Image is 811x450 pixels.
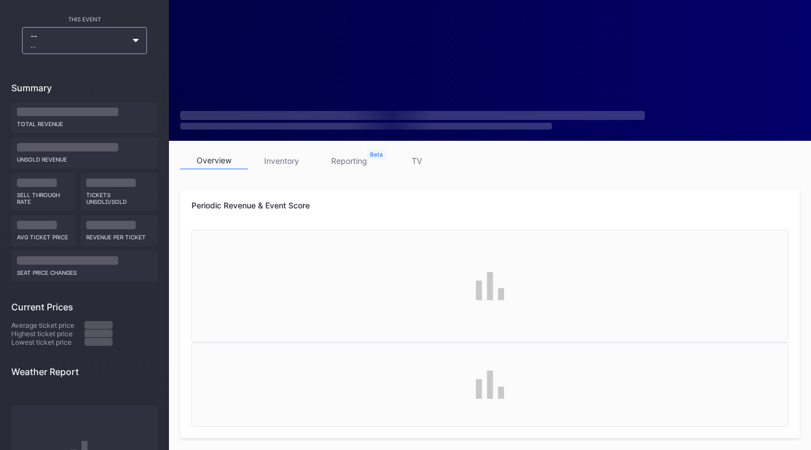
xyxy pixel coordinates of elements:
div: Lowest ticket price [11,338,84,346]
div: Current Prices [11,301,158,313]
div: Weather Report [11,366,158,377]
div: Average ticket price [11,321,84,329]
div: Avg ticket price [17,229,70,240]
div: Unsold Revenue [17,152,152,163]
div: seat price changes [17,265,152,276]
a: TV [383,152,451,170]
div: Tickets Unsold/Sold [86,187,153,205]
a: inventory [248,152,315,170]
div: This Event [11,16,158,23]
div: Total Revenue [17,116,152,127]
a: overview [180,152,248,170]
a: reporting [315,152,383,170]
div: -- [30,43,127,50]
div: Periodic Revenue & Event Score [191,201,788,210]
div: Highest ticket price [11,329,84,338]
div: Summary [11,82,158,93]
div: -- [30,31,127,50]
div: Sell Through Rate [17,187,70,205]
div: Revenue per ticket [86,229,153,240]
